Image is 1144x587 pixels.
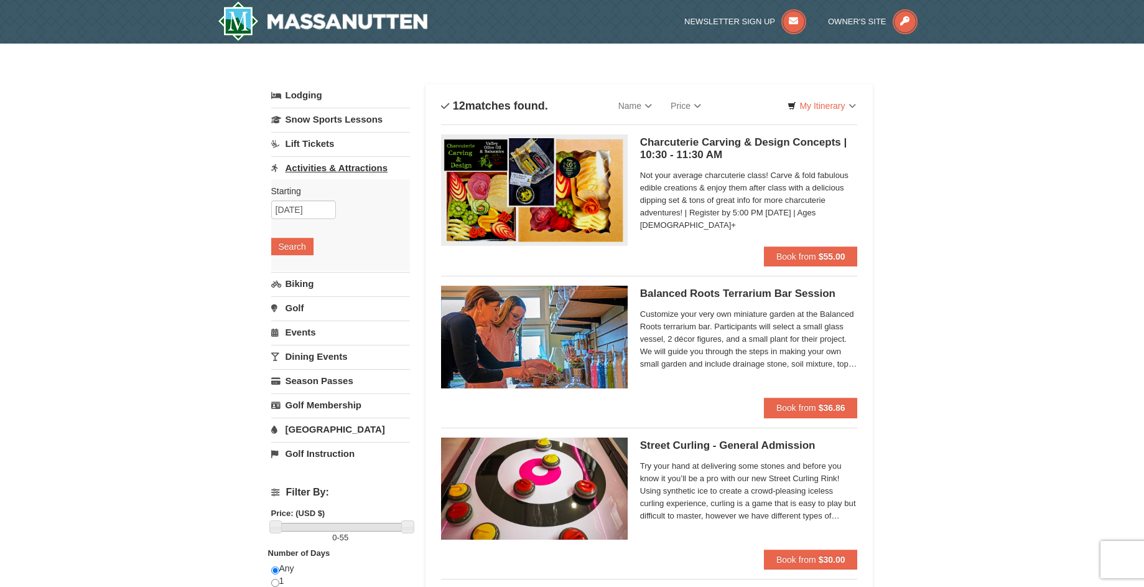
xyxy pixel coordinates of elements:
[441,438,628,540] img: 15390471-88-44377514.jpg
[271,369,410,392] a: Season Passes
[776,555,816,565] span: Book from
[271,345,410,368] a: Dining Events
[684,17,775,26] span: Newsletter Sign Up
[271,185,401,197] label: Starting
[828,17,918,26] a: Owner's Site
[271,532,410,544] label: -
[271,238,314,255] button: Search
[271,442,410,465] a: Golf Instruction
[640,288,858,300] h5: Balanced Roots Terrarium Bar Session
[271,132,410,155] a: Lift Tickets
[640,136,858,161] h5: Charcuterie Carving & Design Concepts | 10:30 - 11:30 AM
[640,169,858,232] span: Not your average charcuterie class! Carve & fold fabulous edible creations & enjoy them after cla...
[819,251,845,261] strong: $55.00
[764,247,858,266] button: Book from $55.00
[776,251,816,261] span: Book from
[271,156,410,179] a: Activities & Attractions
[271,393,410,416] a: Golf Membership
[819,555,845,565] strong: $30.00
[218,1,428,41] a: Massanutten Resort
[271,509,325,518] strong: Price: (USD $)
[640,439,858,452] h5: Street Curling - General Admission
[340,533,348,542] span: 55
[819,403,845,413] strong: $36.86
[609,93,661,118] a: Name
[271,108,410,131] a: Snow Sports Lessons
[271,418,410,441] a: [GEOGRAPHIC_DATA]
[684,17,806,26] a: Newsletter Sign Up
[332,533,337,542] span: 0
[776,403,816,413] span: Book from
[453,100,465,112] span: 12
[640,308,858,370] span: Customize your very own miniature garden at the Balanced Roots terrarium bar. Participants will s...
[441,134,628,246] img: 18871151-79-7a7e7977.png
[661,93,710,118] a: Price
[779,96,863,115] a: My Itinerary
[271,487,410,498] h4: Filter By:
[764,398,858,418] button: Book from $36.86
[268,548,330,558] strong: Number of Days
[271,296,410,319] a: Golf
[218,1,428,41] img: Massanutten Resort Logo
[828,17,886,26] span: Owner's Site
[441,100,548,112] h4: matches found.
[640,460,858,522] span: Try your hand at delivering some stones and before you know it you’ll be a pro with our new Stree...
[764,550,858,570] button: Book from $30.00
[271,272,410,295] a: Biking
[271,84,410,106] a: Lodging
[271,321,410,344] a: Events
[441,286,628,388] img: 18871151-30-393e4332.jpg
